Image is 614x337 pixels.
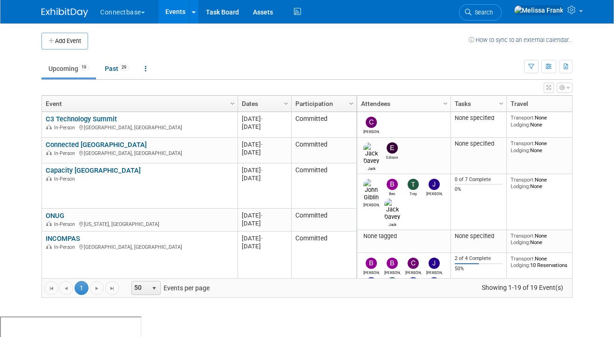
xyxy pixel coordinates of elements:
div: Carmine Caporelli [363,128,380,134]
span: Lodging: [511,183,530,190]
div: None specified [455,114,503,122]
img: Jack Davey [384,198,401,221]
div: Edison Smith-Stubbs [384,154,401,160]
span: - [261,212,263,219]
span: 19 [79,64,89,71]
div: [DATE] [242,123,287,131]
div: Colleen Gallagher [405,269,422,275]
img: John Giblin [363,179,380,201]
div: Brian Maggiacomo [363,269,380,275]
td: Committed [291,138,356,163]
a: Go to the next page [90,281,104,295]
div: None None [511,232,578,246]
span: Column Settings [442,100,449,107]
a: Column Settings [347,96,357,110]
span: Column Settings [282,100,290,107]
span: In-Person [54,244,78,250]
img: Trey Willis [408,179,419,190]
span: Go to the next page [93,285,101,292]
a: Upcoming19 [41,60,96,77]
div: None None [511,140,578,154]
a: Event [46,96,232,112]
img: In-Person Event [46,176,52,181]
div: [GEOGRAPHIC_DATA], [GEOGRAPHIC_DATA] [46,149,233,157]
a: Go to the first page [44,281,58,295]
span: Column Settings [348,100,355,107]
td: Committed [291,209,356,232]
img: Maria Sterck [429,277,440,288]
a: Column Settings [441,96,451,110]
span: Showing 1-19 of 19 Event(s) [473,281,572,294]
div: James Grant [426,190,443,196]
img: In-Person Event [46,244,52,249]
span: Lodging: [511,147,530,154]
a: Connected [GEOGRAPHIC_DATA] [46,140,147,149]
div: Jack Davey [363,165,380,171]
span: Lodging: [511,239,530,246]
span: In-Person [54,150,78,156]
img: Brian Maggiacomo [366,258,377,269]
div: None None [511,176,578,190]
span: Lodging: [511,262,530,268]
img: In-Person Event [46,150,52,155]
a: ONUG [46,211,64,220]
a: Attendees [361,96,444,112]
a: Past29 [98,60,136,77]
div: [US_STATE], [GEOGRAPHIC_DATA] [46,220,233,228]
img: Melissa Frank [514,5,564,15]
a: Capacity [GEOGRAPHIC_DATA] [46,166,141,175]
a: Column Settings [497,96,507,110]
span: In-Person [54,221,78,227]
a: Participation [295,96,350,112]
span: Go to the last page [109,285,116,292]
img: Matt Clark [408,277,419,288]
div: John Giblin [363,201,380,207]
div: John Reumann [426,269,443,275]
td: Committed [291,232,356,297]
img: John Reumann [429,258,440,269]
a: Search [459,4,502,21]
div: None specified [455,232,503,240]
img: Brian Duffner [387,258,398,269]
img: In-Person Event [46,125,52,129]
span: Events per page [120,281,219,295]
a: C3 Technology Summit [46,115,117,123]
div: [DATE] [242,219,287,227]
a: INCOMPAS [46,234,80,243]
img: Jack Davey [363,142,380,165]
div: [DATE] [242,211,287,219]
div: 0% [455,186,503,193]
span: Transport: [511,140,535,147]
img: Roger Castillo [387,277,398,288]
a: Tasks [455,96,500,112]
span: In-Person [54,176,78,182]
img: Colleen Gallagher [408,258,419,269]
span: Transport: [511,255,535,262]
img: James Grant [429,179,440,190]
span: - [261,235,263,242]
div: 2 of 4 Complete [455,255,503,262]
span: - [261,115,263,122]
div: Brian Duffner [384,269,401,275]
a: Column Settings [281,96,292,110]
div: Ben Edmond [384,190,401,196]
span: Go to the previous page [62,285,70,292]
div: Trey Willis [405,190,422,196]
td: Committed [291,163,356,209]
span: 29 [119,64,129,71]
div: None None [511,114,578,128]
div: [DATE] [242,174,287,182]
div: [GEOGRAPHIC_DATA], [GEOGRAPHIC_DATA] [46,243,233,251]
div: [DATE] [242,148,287,156]
a: How to sync to an external calendar... [469,36,573,43]
span: Transport: [511,232,535,239]
div: [DATE] [242,166,287,174]
div: Jack Davey [384,221,401,227]
div: 50% [455,266,503,272]
a: Dates [242,96,285,112]
div: 0 of 7 Complete [455,176,503,183]
a: Go to the previous page [59,281,73,295]
div: None 10 Reservations [511,255,578,269]
span: Column Settings [229,100,236,107]
span: - [261,167,263,174]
